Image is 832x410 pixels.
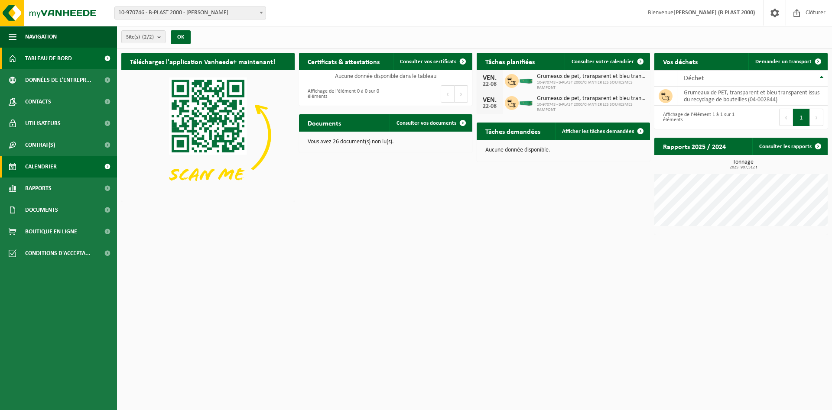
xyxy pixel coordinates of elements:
[115,7,266,19] span: 10-970746 - B-PLAST 2000 - Aurich
[810,109,823,126] button: Next
[477,123,549,139] h2: Tâches demandées
[752,138,827,155] a: Consulter les rapports
[25,69,91,91] span: Données de l'entrepr...
[114,6,266,19] span: 10-970746 - B-PLAST 2000 - Aurich
[455,85,468,103] button: Next
[142,34,154,40] count: (2/2)
[477,53,543,70] h2: Tâches planifiées
[121,53,284,70] h2: Téléchargez l'application Vanheede+ maintenant!
[481,74,498,81] div: VEN.
[393,53,471,70] a: Consulter vos certificats
[677,87,828,106] td: Grumeaux de PET, transparent et bleu transparent issus du recyclage de bouteilles (04-002844)
[299,114,350,131] h2: Documents
[793,109,810,126] button: 1
[748,53,827,70] a: Demander un transport
[25,48,72,69] span: Tableau de bord
[537,102,646,113] span: 10-970748 - B-PLAST 2000/CHANTIER LES SOUHESMES RAMPONT
[171,30,191,44] button: OK
[390,114,471,132] a: Consulter vos documents
[659,108,737,127] div: Affichage de l'élément 1 à 1 sur 1 éléments
[654,53,706,70] h2: Vos déchets
[25,134,55,156] span: Contrat(s)
[755,59,812,65] span: Demander un transport
[659,165,828,170] span: 2025: 907,512 t
[779,109,793,126] button: Previous
[25,91,51,113] span: Contacts
[572,59,634,65] span: Consulter votre calendrier
[519,98,533,106] img: HK-XC-20-GN-00
[121,70,295,200] img: Download de VHEPlus App
[25,26,57,48] span: Navigation
[396,120,456,126] span: Consulter vos documents
[481,103,498,110] div: 22-08
[441,85,455,103] button: Previous
[519,76,533,84] img: HK-XC-20-GN-00
[303,84,381,103] div: Affichage de l'élément 0 à 0 sur 0 éléments
[25,221,77,242] span: Boutique en ligne
[481,97,498,103] div: VEN.
[25,242,91,264] span: Conditions d'accepta...
[400,59,456,65] span: Consulter vos certificats
[565,53,649,70] a: Consulter votre calendrier
[562,129,634,134] span: Afficher les tâches demandées
[537,95,646,102] span: Grumeaux de pet, transparent et bleu transparent issus du recyclage de bouteille...
[654,138,734,155] h2: Rapports 2025 / 2024
[308,139,464,145] p: Vous avez 26 document(s) non lu(s).
[126,31,154,44] span: Site(s)
[673,10,755,16] strong: [PERSON_NAME] (B PLAST 2000)
[25,199,58,221] span: Documents
[299,70,472,82] td: Aucune donnée disponible dans le tableau
[25,156,57,178] span: Calendrier
[25,178,52,199] span: Rapports
[299,53,388,70] h2: Certificats & attestations
[481,81,498,87] div: 22-08
[121,30,166,43] button: Site(s)(2/2)
[684,75,704,82] span: Déchet
[555,123,649,140] a: Afficher les tâches demandées
[485,147,641,153] p: Aucune donnée disponible.
[537,80,646,90] span: 10-970748 - B-PLAST 2000/CHANTIER LES SOUHESMES RAMPONT
[25,113,61,134] span: Utilisateurs
[659,159,828,170] h3: Tonnage
[537,73,646,80] span: Grumeaux de pet, transparent et bleu transparent issus du recyclage de bouteille...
